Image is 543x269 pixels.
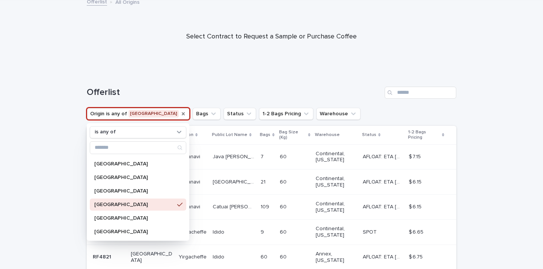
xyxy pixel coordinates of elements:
p: Bags [260,131,270,139]
p: Yirgacheffe [179,252,208,260]
p: $ 6.65 [409,228,425,235]
tr: RF5120RF5120 [GEOGRAPHIC_DATA]CaranaviCaranavi Java [PERSON_NAME]Java [PERSON_NAME] 77 6060 Conti... [87,144,456,170]
p: Bag Size (Kg) [279,128,306,142]
p: AFLOAT: ETA 10-15-2025 [363,152,404,160]
p: 109 [261,202,271,210]
p: Caranavi [179,202,202,210]
tr: RF5123RF5123 [GEOGRAPHIC_DATA]CaranaviCaranavi [GEOGRAPHIC_DATA][GEOGRAPHIC_DATA] 2121 6060 Conti... [87,170,456,195]
div: Search [90,141,186,154]
p: 60 [261,252,269,260]
p: [GEOGRAPHIC_DATA] [131,251,173,264]
p: Idido [213,228,226,235]
button: Status [224,108,256,120]
button: Warehouse [316,108,360,120]
p: $ 6.15 [409,202,423,210]
p: Caranavi [179,152,202,160]
p: [GEOGRAPHIC_DATA] [94,188,174,194]
p: RF4821 [93,252,113,260]
h1: Offerlist [87,87,382,98]
p: AFLOAT: ETA 10-15-2025 [363,177,404,185]
p: AFLOAT: ETA 10-15-2025 [363,202,404,210]
p: 21 [261,177,267,185]
p: AFLOAT: ETA 09-28-2025 [363,252,404,260]
tr: RF5121RF5121 [GEOGRAPHIC_DATA]CaranaviCaranavi Catuai [PERSON_NAME]Catuai [PERSON_NAME] 109109 60... [87,194,456,220]
p: 60 [280,177,288,185]
p: $ 7.15 [409,152,422,160]
p: [GEOGRAPHIC_DATA] [94,202,174,207]
p: 60 [280,228,288,235]
input: Search [90,142,186,154]
p: Status [362,131,376,139]
p: $ 6.15 [409,177,423,185]
tr: RF4814RF4814 [GEOGRAPHIC_DATA]YirgacheffeYirgacheffe IdidoIdido 99 6060 Continental, [US_STATE] S... [87,220,456,245]
p: Caranavi [179,177,202,185]
p: 7 [261,152,265,160]
p: 60 [280,202,288,210]
button: Bags [193,108,221,120]
p: $ 6.75 [409,252,424,260]
p: Catuai [PERSON_NAME] [213,202,256,210]
p: Warehouse [315,131,340,139]
p: Yirgacheffe [179,228,208,235]
p: Idido [213,252,226,260]
p: [GEOGRAPHIC_DATA] [213,177,256,185]
button: 1-2 Bags Pricing [259,108,313,120]
p: 60 [280,252,288,260]
p: Java [PERSON_NAME] [213,152,256,160]
p: [GEOGRAPHIC_DATA] [94,216,174,221]
p: [GEOGRAPHIC_DATA] [94,229,174,234]
p: Public Lot Name [212,131,247,139]
p: 9 [261,228,265,235]
p: [GEOGRAPHIC_DATA] [94,161,174,167]
p: is any of [95,129,116,135]
p: 60 [280,152,288,160]
p: Select Contract to Request a Sample or Purchase Coffee [121,33,422,41]
button: Origin [87,108,190,120]
p: SPOT [363,228,378,235]
input: Search [385,87,456,99]
p: 1-2 Bags Pricing [408,128,440,142]
p: [GEOGRAPHIC_DATA] [94,175,174,180]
